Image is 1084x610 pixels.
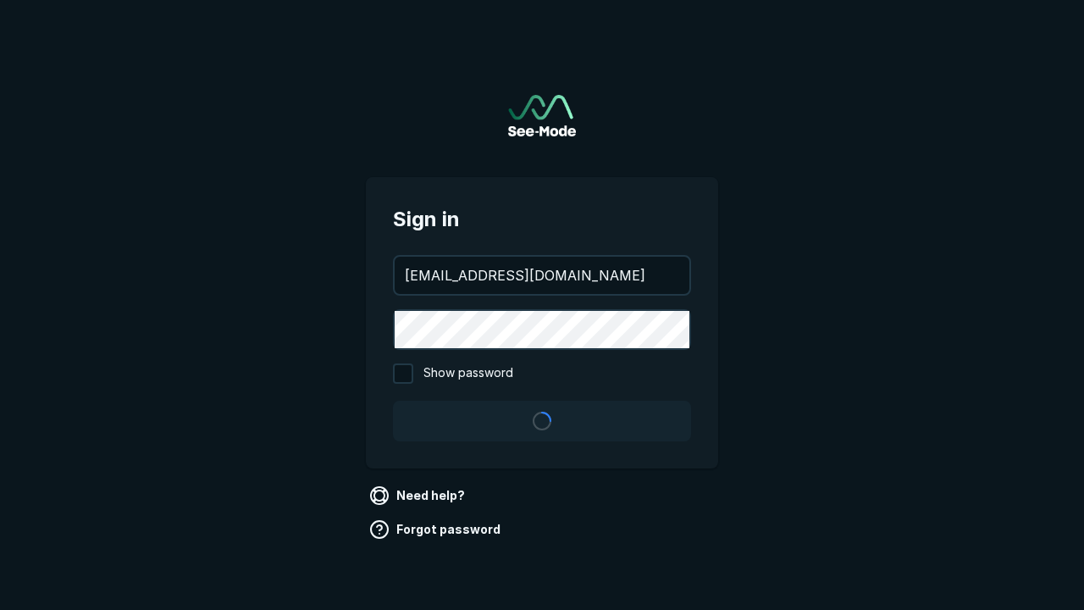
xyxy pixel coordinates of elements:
a: Go to sign in [508,95,576,136]
img: See-Mode Logo [508,95,576,136]
a: Forgot password [366,516,507,543]
span: Show password [423,363,513,384]
a: Need help? [366,482,472,509]
span: Sign in [393,204,691,235]
input: your@email.com [395,257,689,294]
